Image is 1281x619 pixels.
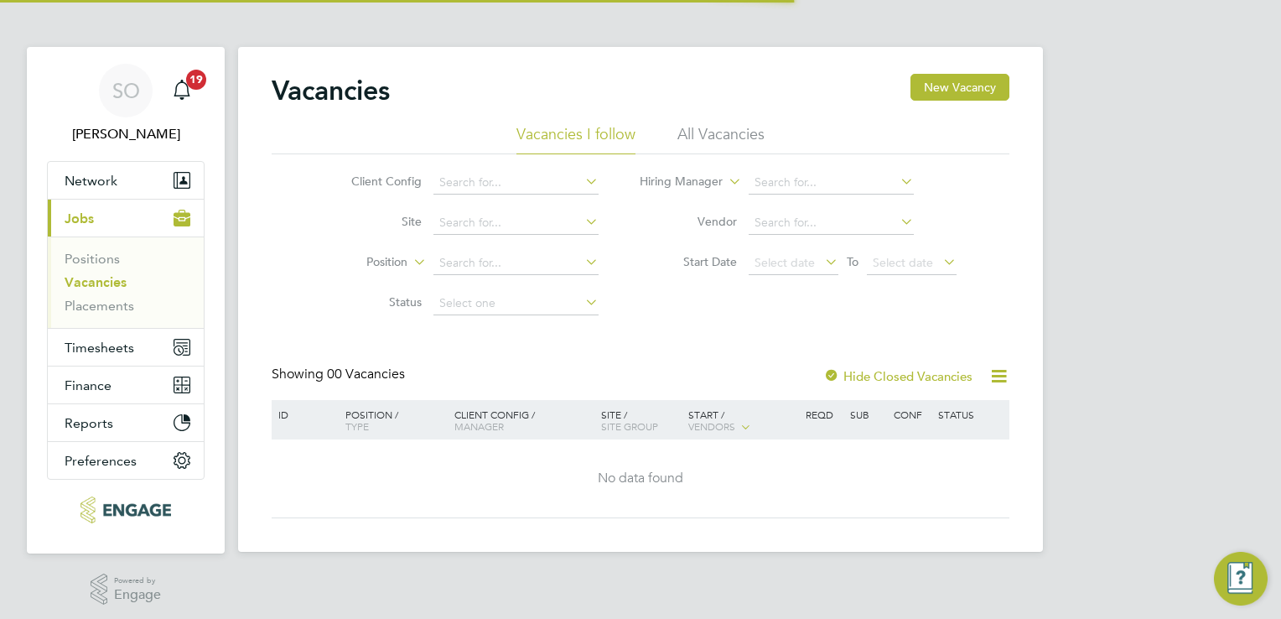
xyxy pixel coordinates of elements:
input: Select one [433,292,599,315]
span: 19 [186,70,206,90]
div: Showing [272,366,408,383]
input: Search for... [433,211,599,235]
span: To [842,251,864,273]
span: Reports [65,415,113,431]
div: Reqd [801,400,845,429]
img: peacerecruitment-logo-retina.png [80,497,170,523]
label: Start Date [640,254,737,269]
input: Search for... [749,211,914,235]
span: Timesheets [65,340,134,356]
a: Vacancies [65,274,127,290]
div: Conf [889,400,933,429]
span: Manager [454,419,504,433]
div: Client Config / [450,400,597,440]
div: Jobs [48,237,204,328]
span: SO [112,80,140,101]
div: Position / [333,400,450,440]
label: Status [325,294,422,309]
div: Site / [597,400,685,440]
label: Client Config [325,174,422,189]
span: Scott O'Malley [47,124,205,144]
span: Select date [755,255,815,270]
div: Start / [684,400,801,442]
input: Search for... [433,171,599,195]
span: Engage [114,588,161,602]
div: Sub [846,400,889,429]
a: Positions [65,251,120,267]
button: Finance [48,367,204,403]
li: All Vacancies [677,124,765,154]
button: Jobs [48,200,204,237]
h2: Vacancies [272,74,390,107]
button: Reports [48,404,204,441]
a: Placements [65,298,134,314]
span: Site Group [601,419,658,433]
div: ID [274,400,333,429]
span: Jobs [65,211,94,226]
input: Search for... [749,171,914,195]
span: Vendors [688,419,735,433]
input: Search for... [433,252,599,275]
label: Position [311,254,407,271]
a: Go to home page [47,497,205,523]
nav: Main navigation [27,47,225,554]
span: 00 Vacancies [327,366,405,382]
button: New Vacancy [910,74,1009,101]
label: Site [325,214,422,229]
a: Powered byEngage [91,574,162,606]
a: SO[PERSON_NAME] [47,64,205,144]
label: Vendor [640,214,737,229]
span: Select date [873,255,933,270]
a: 19 [165,64,199,117]
span: Network [65,173,117,189]
span: Powered by [114,574,161,588]
button: Engage Resource Center [1214,552,1268,606]
button: Network [48,162,204,199]
div: No data found [274,470,1007,487]
button: Timesheets [48,329,204,366]
span: Finance [65,377,112,393]
button: Preferences [48,442,204,479]
label: Hide Closed Vacancies [823,368,972,384]
div: Status [934,400,1007,429]
label: Hiring Manager [626,174,723,190]
li: Vacancies I follow [516,124,635,154]
span: Type [345,419,369,433]
span: Preferences [65,453,137,469]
